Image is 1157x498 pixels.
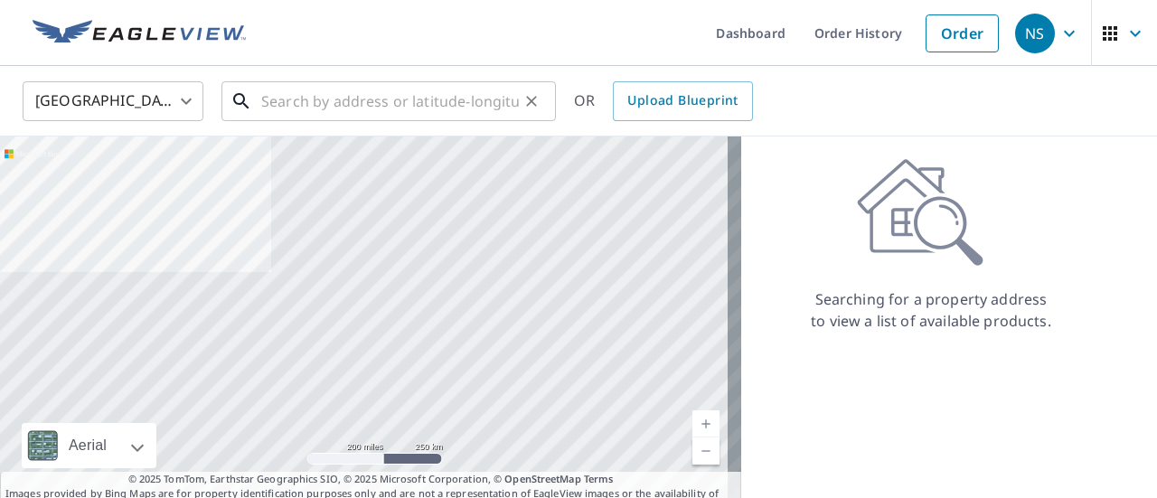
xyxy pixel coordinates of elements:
span: Upload Blueprint [627,89,738,112]
div: Aerial [63,423,112,468]
a: Terms [584,472,614,485]
div: Aerial [22,423,156,468]
img: EV Logo [33,20,246,47]
a: Current Level 5, Zoom Out [692,437,720,465]
a: Current Level 5, Zoom In [692,410,720,437]
a: Upload Blueprint [613,81,752,121]
div: [GEOGRAPHIC_DATA] [23,76,203,127]
input: Search by address or latitude-longitude [261,76,519,127]
p: Searching for a property address to view a list of available products. [810,288,1052,332]
div: NS [1015,14,1055,53]
a: OpenStreetMap [504,472,580,485]
a: Order [926,14,999,52]
button: Clear [519,89,544,114]
div: OR [574,81,753,121]
span: © 2025 TomTom, Earthstar Geographics SIO, © 2025 Microsoft Corporation, © [128,472,614,487]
